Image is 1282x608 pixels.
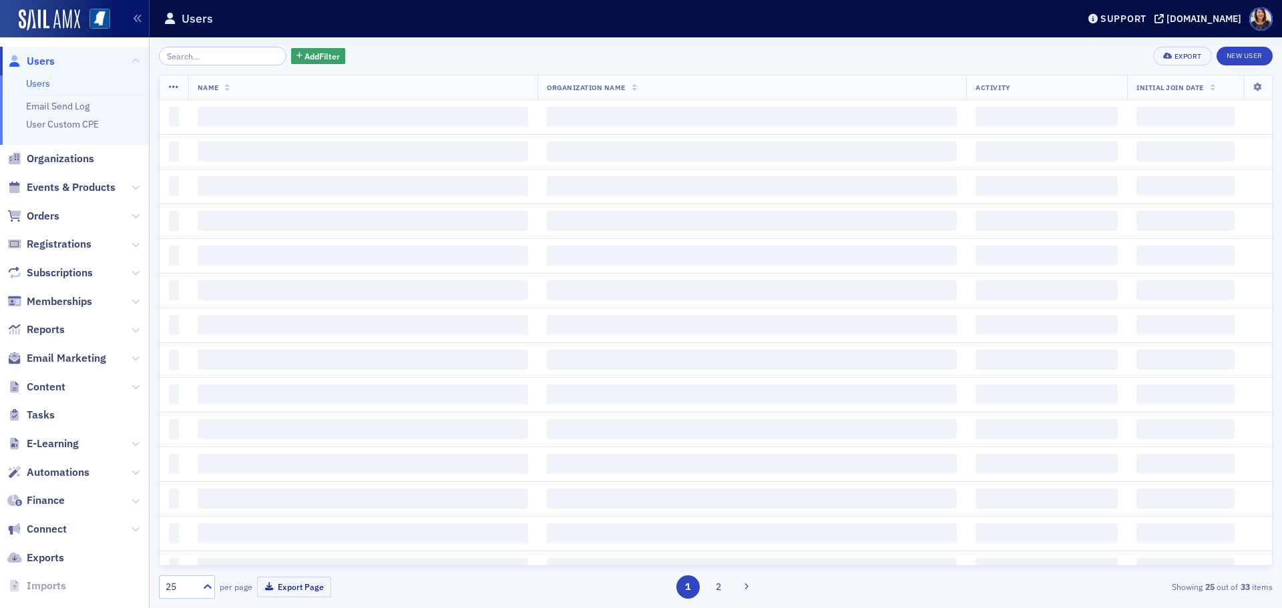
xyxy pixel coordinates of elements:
[1136,454,1235,474] span: ‌
[911,581,1273,593] div: Showing out of items
[547,83,626,92] span: Organization Name
[976,350,1118,370] span: ‌
[1100,13,1146,25] div: Support
[547,107,957,127] span: ‌
[976,211,1118,231] span: ‌
[27,237,91,252] span: Registrations
[169,211,179,231] span: ‌
[547,176,957,196] span: ‌
[1136,419,1235,439] span: ‌
[547,350,957,370] span: ‌
[27,209,59,224] span: Orders
[547,246,957,266] span: ‌
[547,558,957,578] span: ‌
[198,107,529,127] span: ‌
[26,118,99,130] a: User Custom CPE
[547,454,957,474] span: ‌
[169,176,179,196] span: ‌
[27,266,93,280] span: Subscriptions
[1136,350,1235,370] span: ‌
[1153,47,1211,65] button: Export
[1203,581,1217,593] strong: 25
[547,280,957,300] span: ‌
[169,419,179,439] span: ‌
[976,141,1118,162] span: ‌
[198,246,529,266] span: ‌
[976,280,1118,300] span: ‌
[198,523,529,543] span: ‌
[547,489,957,509] span: ‌
[169,315,179,335] span: ‌
[169,384,179,404] span: ‌
[1136,246,1235,266] span: ‌
[198,350,529,370] span: ‌
[976,83,1010,92] span: Activity
[19,9,80,31] img: SailAMX
[27,294,92,309] span: Memberships
[7,266,93,280] a: Subscriptions
[976,489,1118,509] span: ‌
[7,493,65,508] a: Finance
[198,280,529,300] span: ‌
[198,558,529,578] span: ‌
[27,408,55,422] span: Tasks
[7,465,89,480] a: Automations
[169,280,179,300] span: ‌
[166,580,195,594] div: 25
[547,141,957,162] span: ‌
[1166,13,1241,25] div: [DOMAIN_NAME]
[1249,7,1273,31] span: Profile
[1136,211,1235,231] span: ‌
[182,11,213,27] h1: Users
[1136,558,1235,578] span: ‌
[27,322,65,337] span: Reports
[257,577,331,597] button: Export Page
[7,408,55,422] a: Tasks
[1136,176,1235,196] span: ‌
[547,211,957,231] span: ‌
[198,419,529,439] span: ‌
[1136,489,1235,509] span: ‌
[169,454,179,474] span: ‌
[7,294,92,309] a: Memberships
[169,350,179,370] span: ‌
[291,48,346,65] button: AddFilter
[706,575,730,599] button: 2
[27,180,116,195] span: Events & Products
[27,380,65,394] span: Content
[7,380,65,394] a: Content
[976,176,1118,196] span: ‌
[304,50,340,62] span: Add Filter
[976,384,1118,404] span: ‌
[1136,315,1235,335] span: ‌
[976,246,1118,266] span: ‌
[27,436,79,451] span: E-Learning
[27,522,67,537] span: Connect
[7,237,91,252] a: Registrations
[1136,107,1235,127] span: ‌
[27,465,89,480] span: Automations
[27,551,64,565] span: Exports
[26,77,50,89] a: Users
[976,523,1118,543] span: ‌
[676,575,700,599] button: 1
[27,579,66,593] span: Imports
[169,489,179,509] span: ‌
[89,9,110,29] img: SailAMX
[169,523,179,543] span: ‌
[27,54,55,69] span: Users
[1136,141,1235,162] span: ‌
[169,141,179,162] span: ‌
[26,100,89,112] a: Email Send Log
[198,211,529,231] span: ‌
[80,9,110,31] a: View Homepage
[198,176,529,196] span: ‌
[976,315,1118,335] span: ‌
[547,315,957,335] span: ‌
[547,384,957,404] span: ‌
[220,581,252,593] label: per page
[27,493,65,508] span: Finance
[7,579,66,593] a: Imports
[1174,53,1202,60] div: Export
[198,141,529,162] span: ‌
